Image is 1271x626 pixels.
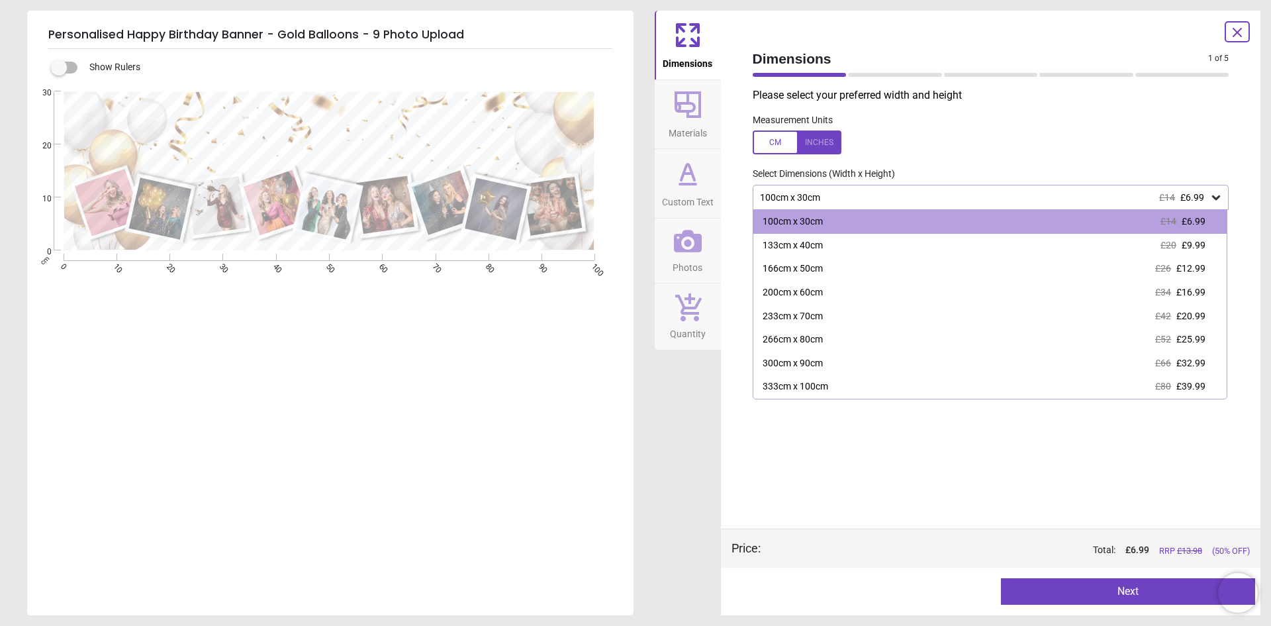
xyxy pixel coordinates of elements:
[1155,263,1171,274] span: £26
[26,87,52,99] span: 30
[763,286,823,299] div: 200cm x 60cm
[1160,216,1176,227] span: £14
[1177,546,1202,556] span: £ 13.98
[763,262,823,276] div: 166cm x 50cm
[26,140,52,152] span: 20
[655,80,721,149] button: Materials
[1155,381,1171,391] span: £80
[1180,192,1204,203] span: £6.99
[742,168,895,181] label: Select Dimensions (Width x Height)
[662,189,714,209] span: Custom Text
[753,114,833,127] label: Measurement Units
[1160,240,1176,250] span: £20
[1176,334,1205,344] span: £25.99
[1155,311,1171,321] span: £42
[48,21,612,49] h5: Personalised Happy Birthday Banner - Gold Balloons - 9 Photo Upload
[763,357,823,370] div: 300cm x 90cm
[663,51,712,71] span: Dimensions
[763,239,823,252] div: 133cm x 40cm
[59,60,634,76] div: Show Rulers
[1176,311,1205,321] span: £20.99
[763,215,823,229] div: 100cm x 30cm
[1159,545,1202,557] span: RRP
[763,310,823,323] div: 233cm x 70cm
[753,88,1240,103] p: Please select your preferred width and height
[1001,578,1255,605] button: Next
[1176,381,1205,391] span: £39.99
[1131,545,1149,555] span: 6.99
[655,219,721,284] button: Photos
[655,284,721,350] button: Quantity
[1208,53,1229,64] span: 1 of 5
[673,255,702,275] span: Photos
[1155,287,1171,297] span: £34
[763,380,828,393] div: 333cm x 100cm
[753,49,1209,68] span: Dimensions
[1218,573,1258,613] iframe: Brevo live chat
[655,11,721,79] button: Dimensions
[26,246,52,258] span: 0
[1176,287,1205,297] span: £16.99
[670,321,706,341] span: Quantity
[1155,334,1171,344] span: £52
[1182,240,1205,250] span: £9.99
[1212,545,1250,557] span: (50% OFF)
[780,544,1250,557] div: Total:
[669,121,707,140] span: Materials
[763,333,823,346] div: 266cm x 80cm
[1176,263,1205,274] span: £12.99
[731,540,761,556] div: Price :
[759,192,1210,203] div: 100cm x 30cm
[1176,358,1205,368] span: £32.99
[655,149,721,218] button: Custom Text
[1155,358,1171,368] span: £66
[1159,192,1175,203] span: £14
[1182,216,1205,227] span: £6.99
[1125,544,1149,557] span: £
[26,193,52,205] span: 10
